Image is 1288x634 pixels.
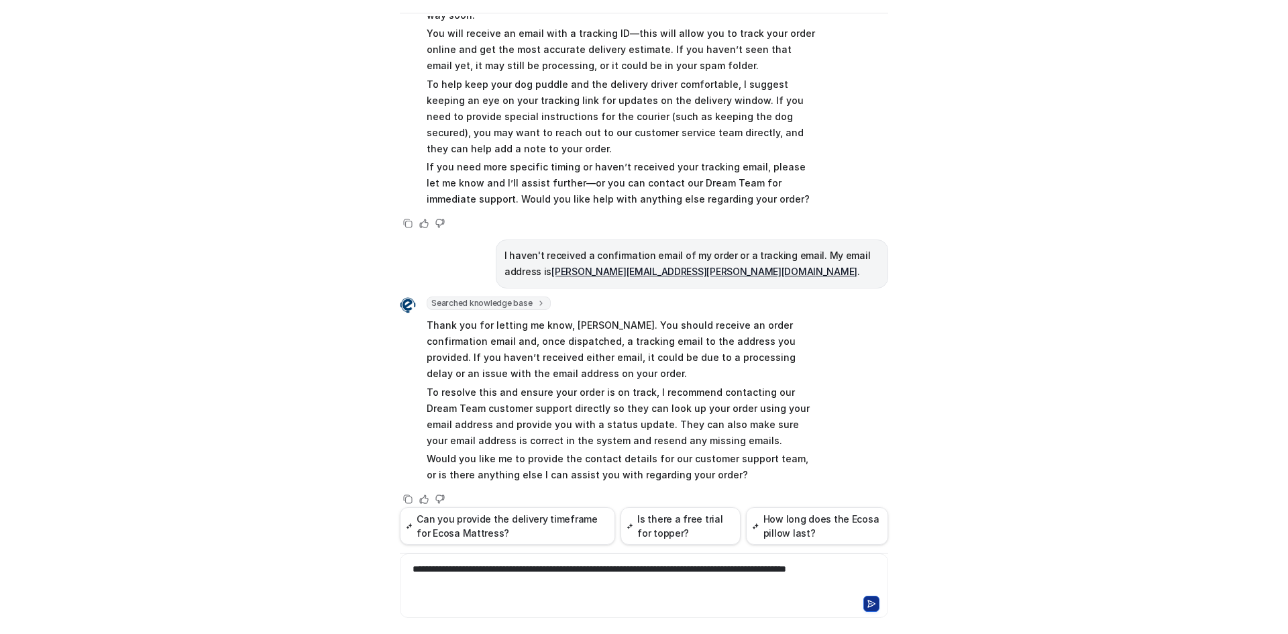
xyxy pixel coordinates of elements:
img: Widget [400,297,416,313]
p: To resolve this and ensure your order is on track, I recommend contacting our Dream Team customer... [427,384,819,449]
p: Thank you for letting me know, [PERSON_NAME]. You should receive an order confirmation email and,... [427,317,819,382]
button: How long does the Ecosa pillow last? [746,507,888,545]
p: I haven't received a confirmation email of my order or a tracking email. My email address is . [504,248,879,280]
button: Can you provide the delivery timeframe for Ecosa Mattress? [400,507,615,545]
p: You will receive an email with a tracking ID—this will allow you to track your order online and g... [427,25,819,74]
button: Is there a free trial for topper? [621,507,741,545]
p: To help keep your dog puddle and the delivery driver comfortable, I suggest keeping an eye on you... [427,76,819,157]
span: Searched knowledge base [427,297,551,310]
p: Would you like me to provide the contact details for our customer support team, or is there anyth... [427,451,819,483]
a: [PERSON_NAME][EMAIL_ADDRESS][PERSON_NAME][DOMAIN_NAME] [551,266,857,277]
p: If you need more specific timing or haven’t received your tracking email, please let me know and ... [427,159,819,207]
